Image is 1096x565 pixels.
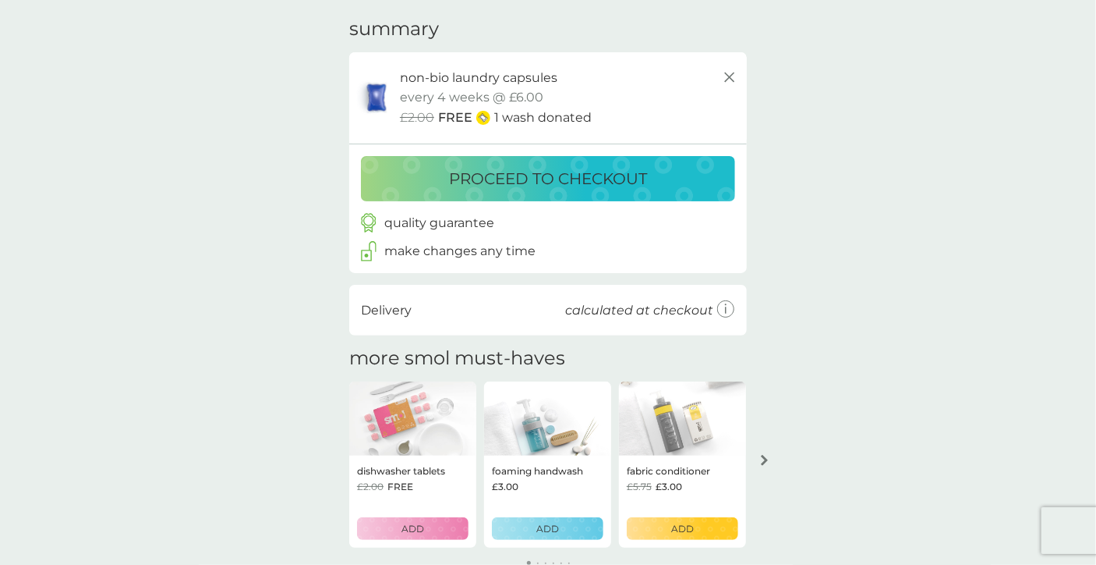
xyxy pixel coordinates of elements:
span: £2.00 [400,108,434,128]
span: FREE [438,108,472,128]
p: foaming handwash [492,464,583,478]
span: £2.00 [357,479,384,494]
p: ADD [671,521,694,536]
p: proceed to checkout [449,166,647,191]
button: ADD [627,517,738,540]
button: ADD [492,517,603,540]
p: fabric conditioner [627,464,710,478]
p: 1 wash donated [494,108,592,128]
button: ADD [357,517,468,540]
p: Delivery [361,300,412,321]
p: make changes any time [384,241,536,261]
p: non-bio laundry capsules [400,68,557,88]
h3: summary [349,18,439,41]
p: quality guarantee [384,213,494,233]
p: dishwasher tablets [357,464,445,478]
p: every 4 weeks @ £6.00 [400,87,543,108]
p: ADD [401,521,424,536]
span: £3.00 [492,479,518,494]
p: calculated at checkout [565,300,713,321]
p: ADD [536,521,559,536]
h2: more smol must-haves [349,347,565,370]
button: proceed to checkout [361,156,735,201]
span: £3.00 [656,479,682,494]
span: £5.75 [627,479,652,494]
span: FREE [387,479,413,494]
